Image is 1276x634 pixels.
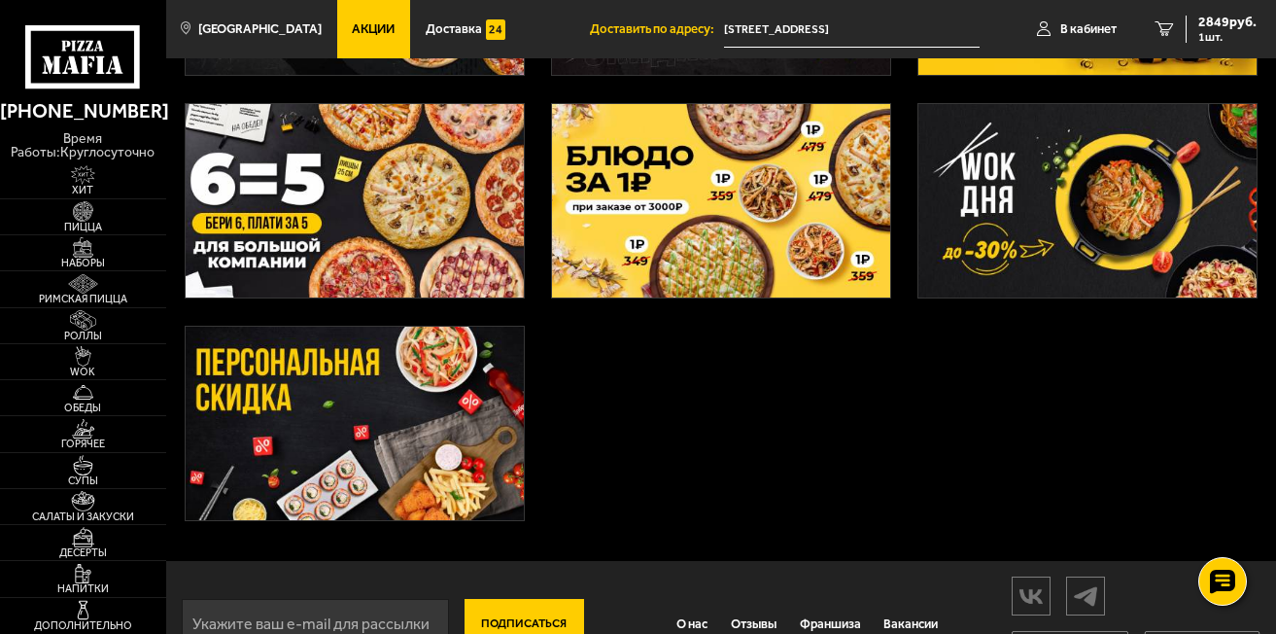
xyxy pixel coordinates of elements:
[426,22,482,35] span: Доставка
[1060,22,1117,35] span: В кабинет
[1198,16,1257,29] span: 2849 руб.
[1067,580,1104,614] img: tg
[724,12,980,48] input: Ваш адрес доставки
[352,22,395,35] span: Акции
[724,12,980,48] span: Россия, Санкт-Петербург, Двинская улица, 8к3
[590,22,724,35] span: Доставить по адресу:
[1013,580,1050,614] img: vk
[486,19,506,40] img: 15daf4d41897b9f0e9f617042186c801.svg
[1198,31,1257,43] span: 1 шт.
[198,22,322,35] span: [GEOGRAPHIC_DATA]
